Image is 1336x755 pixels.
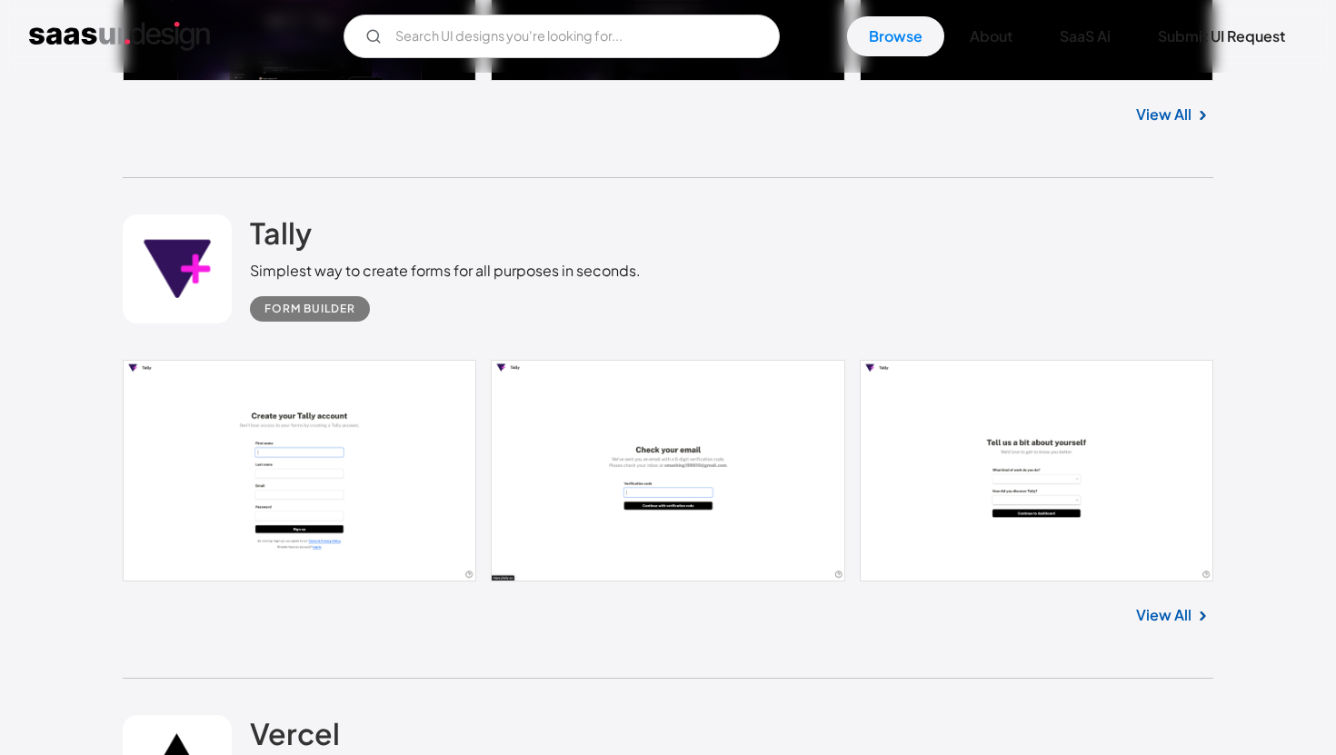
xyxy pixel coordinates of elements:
[1136,604,1191,626] a: View All
[344,15,780,58] input: Search UI designs you're looking for...
[250,214,312,251] h2: Tally
[847,16,944,56] a: Browse
[250,715,340,751] h2: Vercel
[344,15,780,58] form: Email Form
[250,214,312,260] a: Tally
[1136,16,1307,56] a: Submit UI Request
[1038,16,1132,56] a: SaaS Ai
[29,22,210,51] a: home
[948,16,1034,56] a: About
[1136,104,1191,125] a: View All
[250,260,641,282] div: Simplest way to create forms for all purposes in seconds.
[264,298,355,320] div: Form Builder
